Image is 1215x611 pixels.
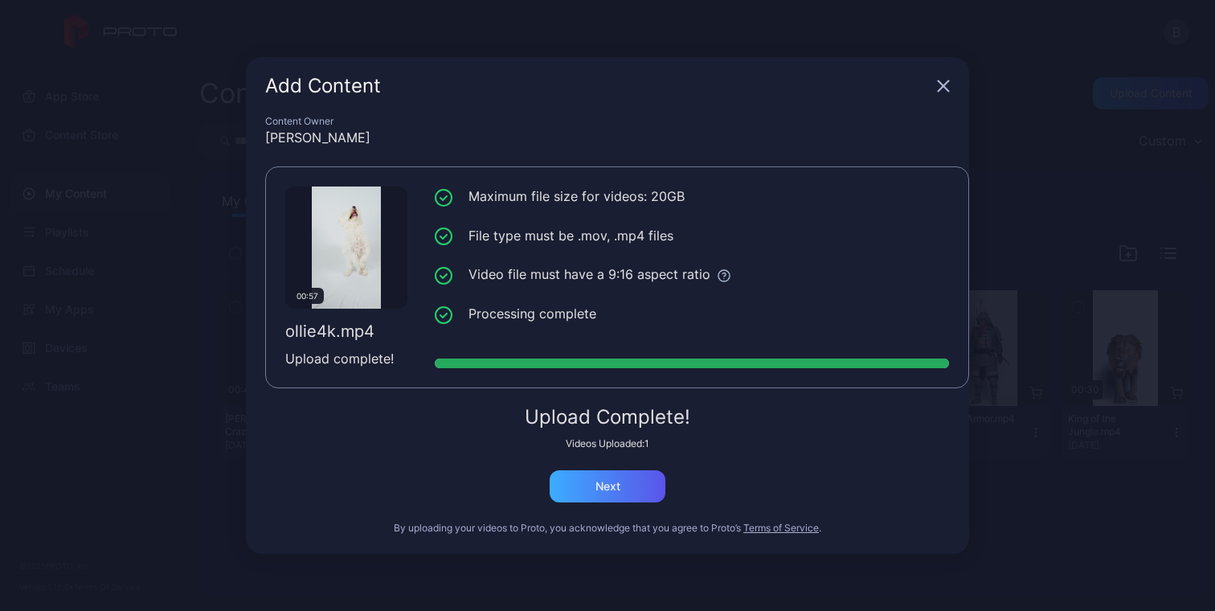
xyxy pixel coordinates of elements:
[285,322,407,341] div: ollie4k.mp4
[435,304,949,324] li: Processing complete
[743,522,819,535] button: Terms of Service
[265,408,950,427] div: Upload Complete!
[265,115,950,128] div: Content Owner
[550,470,665,502] button: Next
[285,349,407,368] div: Upload complete!
[290,288,324,304] div: 00:57
[435,187,949,207] li: Maximum file size for videos: 20GB
[265,128,950,147] div: [PERSON_NAME]
[265,437,950,450] div: Videos Uploaded: 1
[435,264,949,285] li: Video file must have a 9:16 aspect ratio
[435,226,949,246] li: File type must be .mov, .mp4 files
[265,76,931,96] div: Add Content
[595,480,620,493] div: Next
[265,522,950,535] div: By uploading your videos to Proto, you acknowledge that you agree to Proto’s .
